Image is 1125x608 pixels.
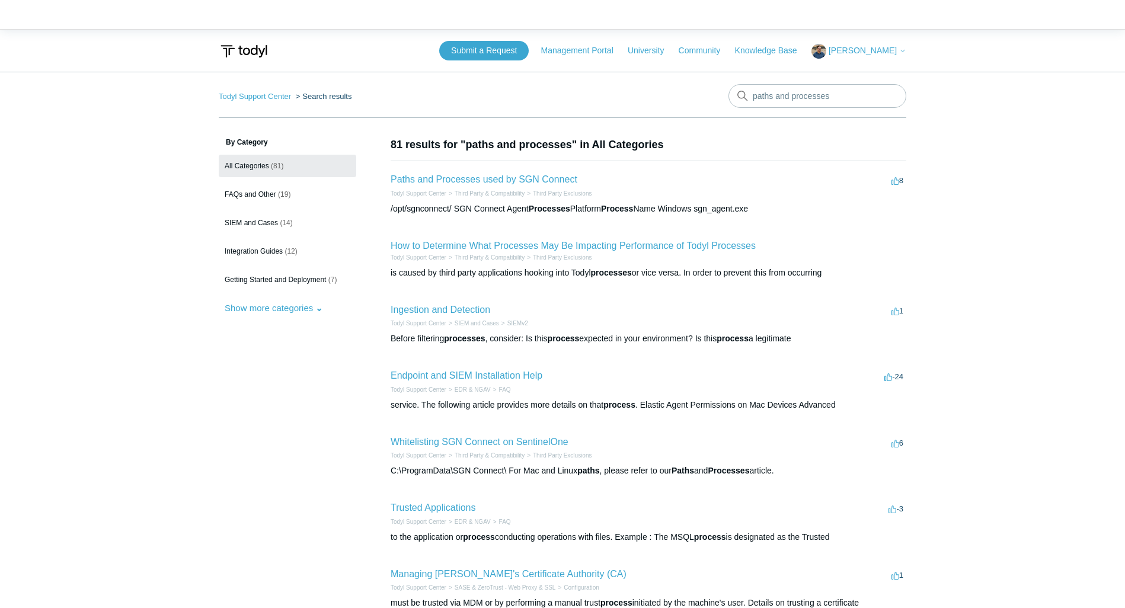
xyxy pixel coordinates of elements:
a: Third Party Exclusions [533,452,592,459]
a: FAQ [499,386,511,393]
a: Getting Started and Deployment (7) [219,268,356,291]
li: FAQ [491,517,511,526]
span: (12) [285,247,297,255]
em: process [600,598,632,607]
a: Ingestion and Detection [391,305,490,315]
em: process [548,334,580,343]
a: Todyl Support Center [391,254,446,261]
a: SIEM and Cases [455,320,499,327]
button: [PERSON_NAME] [811,44,906,59]
div: Before filtering , consider: Is this expected in your environment? Is this a legitimate [391,332,906,345]
span: (19) [278,190,290,199]
span: (81) [271,162,283,170]
h1: 81 results for "paths and processes" in All Categories [391,137,906,153]
em: Processes [708,466,749,475]
li: Todyl Support Center [391,451,446,460]
a: SIEM and Cases (14) [219,212,356,234]
em: Processes [529,204,570,213]
span: [PERSON_NAME] [829,46,897,55]
a: Todyl Support Center [391,320,446,327]
a: FAQs and Other (19) [219,183,356,206]
li: Todyl Support Center [219,92,293,101]
span: -3 [889,504,903,513]
span: Integration Guides [225,247,283,255]
a: Todyl Support Center [391,519,446,525]
a: Trusted Applications [391,503,475,513]
em: processes [591,268,632,277]
input: Search [728,84,906,108]
a: FAQ [499,519,511,525]
a: Todyl Support Center [391,386,446,393]
a: EDR & NGAV [455,386,491,393]
li: Todyl Support Center [391,583,446,592]
a: Integration Guides (12) [219,240,356,263]
span: All Categories [225,162,269,170]
div: service. The following article provides more details on that . Elastic Agent Permissions on Mac D... [391,399,906,411]
li: SASE & ZeroTrust - Web Proxy & SSL [446,583,555,592]
li: Third Party & Compatibility [446,253,525,262]
a: Submit a Request [439,41,529,60]
span: 1 [891,571,903,580]
a: Todyl Support Center [391,452,446,459]
em: processes [444,334,485,343]
a: SIEMv2 [507,320,528,327]
a: SASE & ZeroTrust - Web Proxy & SSL [455,584,556,591]
a: Endpoint and SIEM Installation Help [391,370,542,380]
em: process [717,334,749,343]
div: is caused by third party applications hooking into Todyl or vice versa. In order to prevent this ... [391,267,906,279]
div: /opt/sgnconnect/ SGN Connect Agent Platform Name Windows sgn_agent.exe [391,203,906,215]
a: Knowledge Base [735,44,809,57]
span: (14) [280,219,292,227]
em: process [694,532,726,542]
div: to the application or conducting operations with files. Example : The MSQL is designated as the T... [391,531,906,543]
a: University [628,44,676,57]
a: Third Party & Compatibility [455,452,525,459]
span: 6 [891,439,903,447]
li: Third Party Exclusions [525,451,592,460]
li: Configuration [555,583,599,592]
li: EDR & NGAV [446,517,491,526]
span: 1 [891,306,903,315]
li: Search results [293,92,352,101]
span: (7) [328,276,337,284]
li: Todyl Support Center [391,189,446,198]
em: process [603,400,635,409]
a: Managing [PERSON_NAME]'s Certificate Authority (CA) [391,569,627,579]
a: Third Party Exclusions [533,254,592,261]
a: Todyl Support Center [391,584,446,591]
li: Todyl Support Center [391,385,446,394]
span: -24 [884,372,903,381]
a: All Categories (81) [219,155,356,177]
span: Getting Started and Deployment [225,276,326,284]
a: Paths and Processes used by SGN Connect [391,174,577,184]
a: Whitelisting SGN Connect on SentinelOne [391,437,568,447]
em: process [463,532,495,542]
h3: By Category [219,137,356,148]
a: Management Portal [541,44,625,57]
a: Third Party & Compatibility [455,190,525,197]
span: FAQs and Other [225,190,276,199]
a: Todyl Support Center [391,190,446,197]
li: Third Party & Compatibility [446,189,525,198]
img: Todyl Support Center Help Center home page [219,40,269,62]
a: Third Party & Compatibility [455,254,525,261]
li: Third Party Exclusions [525,253,592,262]
li: Todyl Support Center [391,517,446,526]
a: Todyl Support Center [219,92,291,101]
li: Third Party Exclusions [525,189,592,198]
li: FAQ [491,385,511,394]
li: Todyl Support Center [391,253,446,262]
span: SIEM and Cases [225,219,278,227]
em: Process [601,204,633,213]
a: Third Party Exclusions [533,190,592,197]
em: paths [577,466,599,475]
li: EDR & NGAV [446,385,491,394]
li: Third Party & Compatibility [446,451,525,460]
li: SIEMv2 [499,319,528,328]
em: Paths [672,466,694,475]
a: Configuration [564,584,599,591]
a: How to Determine What Processes May Be Impacting Performance of Todyl Processes [391,241,756,251]
li: Todyl Support Center [391,319,446,328]
div: C:\ProgramData\SGN Connect\ For Mac and Linux , please refer to our and article. [391,465,906,477]
li: SIEM and Cases [446,319,499,328]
